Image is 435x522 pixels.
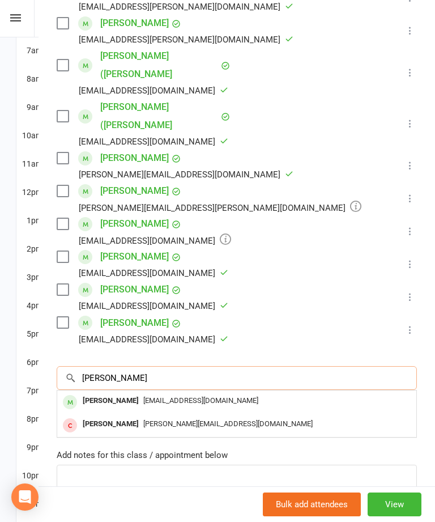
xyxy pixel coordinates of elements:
div: [EMAIL_ADDRESS][DOMAIN_NAME] [79,233,231,248]
th: 8pm [16,412,45,426]
div: [EMAIL_ADDRESS][DOMAIN_NAME] [79,332,228,347]
a: [PERSON_NAME] [100,215,169,233]
th: 8am [16,72,45,86]
a: [PERSON_NAME] ([PERSON_NAME] [100,47,218,83]
span: [PERSON_NAME][EMAIL_ADDRESS][DOMAIN_NAME] [143,419,313,428]
div: [EMAIL_ADDRESS][PERSON_NAME][DOMAIN_NAME] [79,32,293,47]
div: member [63,395,77,409]
th: 2pm [16,242,45,256]
div: [PERSON_NAME] [78,416,143,432]
input: Search to add attendees [57,366,417,390]
th: 3pm [16,270,45,285]
div: [EMAIL_ADDRESS][DOMAIN_NAME] [79,299,228,313]
div: [PERSON_NAME][EMAIL_ADDRESS][DOMAIN_NAME] [79,167,293,182]
a: [PERSON_NAME] ([PERSON_NAME] [100,98,218,134]
th: 12pm [16,185,45,200]
th: 1pm [16,214,45,228]
th: 7am [16,44,45,58]
th: 9pm [16,440,45,455]
a: [PERSON_NAME] [100,14,169,32]
div: [EMAIL_ADDRESS][DOMAIN_NAME] [79,266,228,281]
div: [PERSON_NAME] [78,393,143,409]
div: [PERSON_NAME][EMAIL_ADDRESS][PERSON_NAME][DOMAIN_NAME] [79,200,361,215]
th: 6pm [16,355,45,370]
div: member [63,418,77,432]
th: 4pm [16,299,45,313]
button: Bulk add attendees [263,493,361,516]
a: [PERSON_NAME] [100,248,169,266]
th: 7pm [16,384,45,398]
th: 10pm [16,469,45,483]
a: [PERSON_NAME] [100,182,169,200]
div: Add notes for this class / appointment below [57,448,417,462]
a: [PERSON_NAME] [100,314,169,332]
div: [EMAIL_ADDRESS][DOMAIN_NAME] [79,134,228,149]
span: [EMAIL_ADDRESS][DOMAIN_NAME] [143,396,258,405]
th: 10am [16,129,45,143]
th: 11am [16,157,45,171]
th: 9am [16,100,45,114]
div: [EMAIL_ADDRESS][DOMAIN_NAME] [79,83,228,98]
div: Open Intercom Messenger [11,483,39,511]
button: View [368,493,421,516]
a: [PERSON_NAME] [100,281,169,299]
th: 5pm [16,327,45,341]
a: [PERSON_NAME] [100,149,169,167]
